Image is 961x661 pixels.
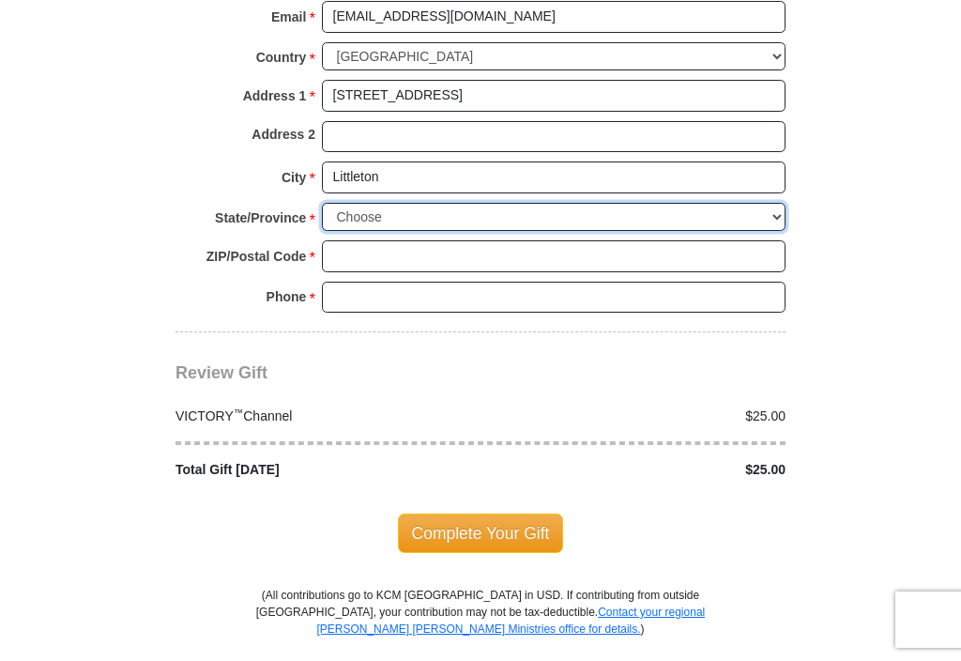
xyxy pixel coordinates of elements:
[234,407,244,418] sup: ™
[175,363,267,382] span: Review Gift
[282,164,306,191] strong: City
[166,407,481,426] div: VICTORY Channel
[215,205,306,231] strong: State/Province
[206,243,307,269] strong: ZIP/Postal Code
[166,460,481,480] div: Total Gift [DATE]
[256,44,307,70] strong: Country
[267,284,307,310] strong: Phone
[252,121,315,147] strong: Address 2
[243,83,307,109] strong: Address 1
[271,4,306,30] strong: Email
[480,460,796,480] div: $25.00
[480,407,796,426] div: $25.00
[398,514,564,553] span: Complete Your Gift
